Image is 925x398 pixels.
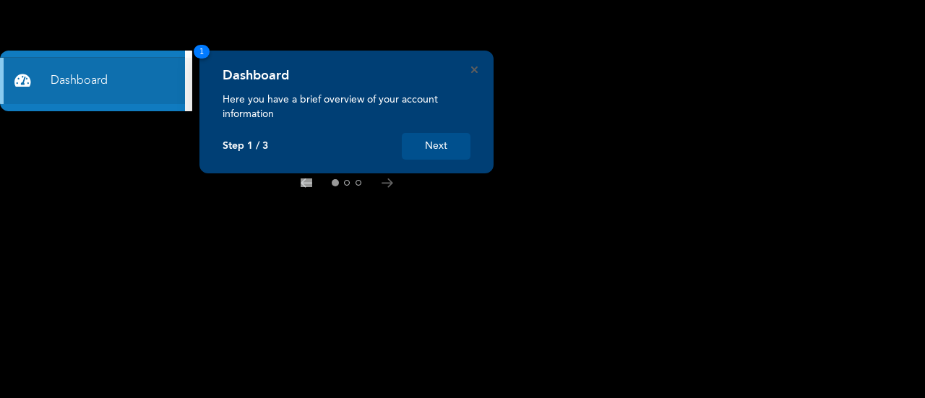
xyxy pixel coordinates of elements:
[223,92,470,121] p: Here you have a brief overview of your account information
[194,45,210,59] span: 1
[223,68,289,84] h4: Dashboard
[223,140,268,152] p: Step 1 / 3
[471,66,478,73] button: Close
[402,133,470,160] button: Next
